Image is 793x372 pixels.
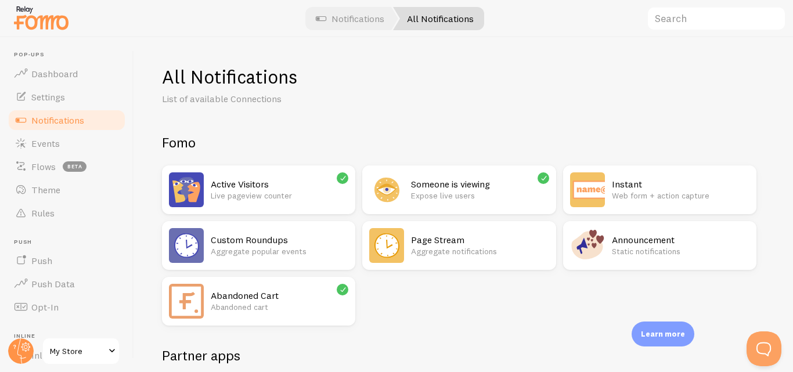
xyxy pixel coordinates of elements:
a: Dashboard [7,62,127,85]
h2: Someone is viewing [411,178,549,190]
p: Web form + action capture [612,190,749,201]
h2: Page Stream [411,234,549,246]
p: List of available Connections [162,92,441,106]
a: Opt-In [7,295,127,319]
img: Custom Roundups [169,228,204,263]
p: Aggregate notifications [411,245,549,257]
p: Live pageview counter [211,190,348,201]
img: Someone is viewing [369,172,404,207]
a: Rules [7,201,127,225]
span: Pop-ups [14,51,127,59]
a: Theme [7,178,127,201]
a: Flows beta [7,155,127,178]
h2: Partner apps [162,346,756,364]
h1: All Notifications [162,65,765,89]
span: Push Data [31,278,75,290]
a: Settings [7,85,127,109]
span: Rules [31,207,55,219]
p: Expose live users [411,190,549,201]
a: Push Data [7,272,127,295]
h2: Abandoned Cart [211,290,348,302]
a: My Store [42,337,120,365]
img: Active Visitors [169,172,204,207]
h2: Custom Roundups [211,234,348,246]
h2: Announcement [612,234,749,246]
span: Settings [31,91,65,103]
p: Aggregate popular events [211,245,348,257]
img: Announcement [570,228,605,263]
span: Push [14,239,127,246]
span: Dashboard [31,68,78,80]
span: Flows [31,161,56,172]
span: Inline [14,333,127,340]
p: Static notifications [612,245,749,257]
span: Opt-In [31,301,59,313]
span: My Store [50,344,105,358]
p: Learn more [641,328,685,340]
a: Events [7,132,127,155]
img: Page Stream [369,228,404,263]
span: Theme [31,184,60,196]
iframe: Help Scout Beacon - Open [747,331,781,366]
img: Abandoned Cart [169,284,204,319]
span: Notifications [31,114,84,126]
img: Instant [570,172,605,207]
div: Learn more [632,322,694,346]
span: Push [31,255,52,266]
h2: Active Visitors [211,178,348,190]
span: Events [31,138,60,149]
h2: Instant [612,178,749,190]
h2: Fomo [162,133,756,151]
p: Abandoned cart [211,301,348,313]
a: Notifications [7,109,127,132]
img: fomo-relay-logo-orange.svg [12,3,70,32]
span: beta [63,161,86,172]
a: Push [7,249,127,272]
